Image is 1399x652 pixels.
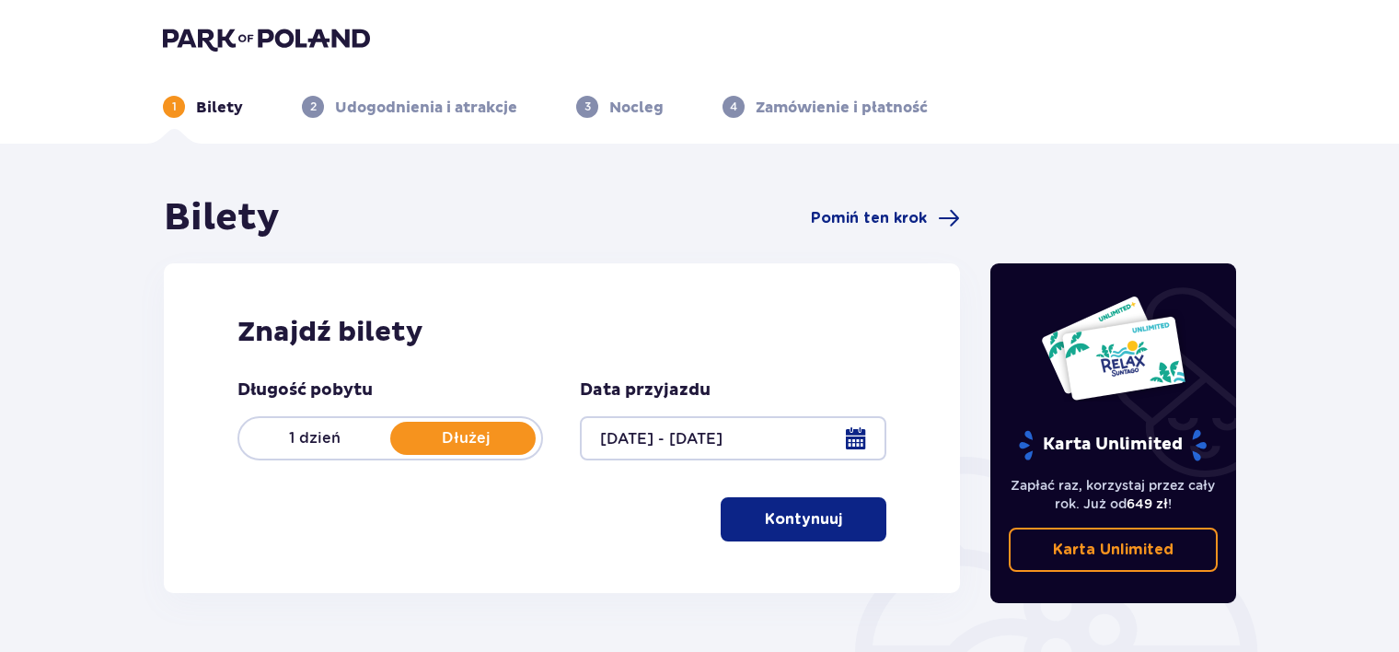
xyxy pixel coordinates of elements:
[721,497,886,541] button: Kontynuuj
[756,98,928,118] p: Zamówienie i płatność
[580,379,711,402] p: Data przyjazdu
[811,207,960,229] a: Pomiń ten krok
[723,96,928,118] div: 4Zamówienie i płatność
[163,26,370,52] img: Park of Poland logo
[1009,476,1219,513] p: Zapłać raz, korzystaj przez cały rok. Już od !
[811,208,927,228] span: Pomiń ten krok
[1127,496,1168,511] span: 649 zł
[576,96,664,118] div: 3Nocleg
[196,98,243,118] p: Bilety
[730,99,737,115] p: 4
[237,315,886,350] h2: Znajdź bilety
[609,98,664,118] p: Nocleg
[172,99,177,115] p: 1
[310,99,317,115] p: 2
[302,96,517,118] div: 2Udogodnienia i atrakcje
[163,96,243,118] div: 1Bilety
[237,379,373,402] p: Długość pobytu
[1040,295,1186,402] img: Dwie karty całoroczne do Suntago z napisem 'UNLIMITED RELAX', na białym tle z tropikalnymi liśćmi...
[390,428,541,448] p: Dłużej
[584,99,591,115] p: 3
[1009,528,1219,572] a: Karta Unlimited
[164,195,280,241] h1: Bilety
[335,98,517,118] p: Udogodnienia i atrakcje
[239,428,390,448] p: 1 dzień
[1053,540,1174,560] p: Karta Unlimited
[765,509,842,530] p: Kontynuuj
[1017,429,1208,461] p: Karta Unlimited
